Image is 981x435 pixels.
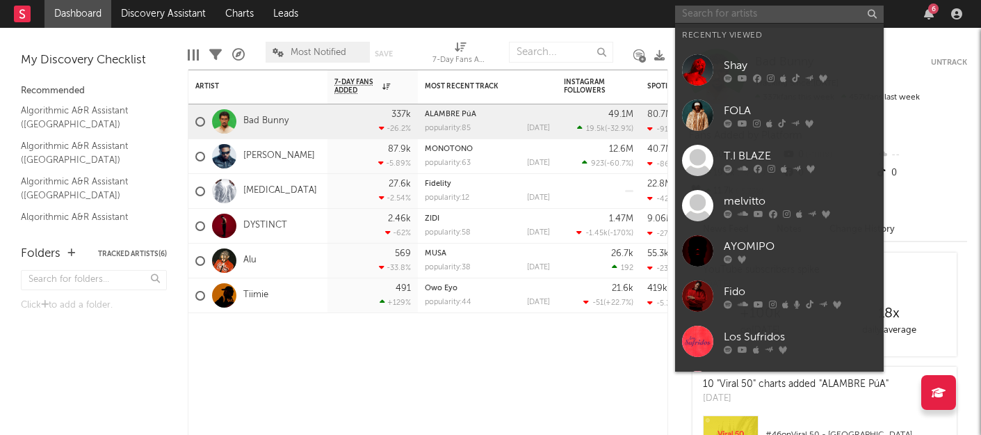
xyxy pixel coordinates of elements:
[425,229,471,237] div: popularity: 58
[606,299,631,307] span: +22.7 %
[819,379,889,389] a: "ALAMBRE PúA"
[389,180,411,189] div: 27.6k
[388,214,411,223] div: 2.46k
[703,377,889,392] div: 10 "Viral 50" charts added
[591,160,604,168] span: 923
[425,125,471,132] div: popularity: 85
[675,228,884,274] a: AYOMIPO
[675,274,884,319] a: Fido
[396,284,411,293] div: 491
[825,322,953,339] div: daily average
[425,180,451,188] a: Fidelity
[621,264,633,272] span: 192
[724,283,877,300] div: Fido
[582,159,633,168] div: ( )
[675,364,884,409] a: [PERSON_NAME]
[21,209,153,238] a: Algorithmic A&R Assistant ([GEOGRAPHIC_DATA])
[425,145,473,153] a: MONÓTONO
[425,250,446,258] a: MUSA
[724,193,877,209] div: melvitto
[21,246,60,262] div: Folders
[243,220,287,232] a: DYSTINCT
[675,6,884,23] input: Search for artists
[21,103,153,132] a: Algorithmic A&R Assistant ([GEOGRAPHIC_DATA])
[21,174,153,203] a: Algorithmic A&R Assistant ([GEOGRAPHIC_DATA])
[647,110,673,119] div: 80.7M
[232,35,245,75] div: A&R Pipeline
[527,229,550,237] div: [DATE]
[647,229,677,238] div: -279k
[425,285,457,292] a: Owo Eyo
[21,297,167,314] div: Click to add a folder.
[592,299,603,307] span: -51
[425,145,550,153] div: MONÓTONO
[388,145,411,154] div: 87.9k
[647,299,674,308] div: -5.3k
[875,146,967,164] div: --
[527,159,550,167] div: [DATE]
[647,82,752,90] div: Spotify Monthly Listeners
[609,214,633,223] div: 1.47M
[243,255,257,267] a: Alu
[379,124,411,133] div: -26.2 %
[527,125,550,132] div: [DATE]
[825,306,953,322] div: 18 x
[425,285,550,292] div: Owo Eyo
[928,3,939,14] div: 6
[425,111,476,118] a: ALAMBRE PúA
[647,249,669,258] div: 55.3k
[243,150,315,162] a: [PERSON_NAME]
[611,249,633,258] div: 26.7k
[527,194,550,202] div: [DATE]
[647,264,672,273] div: -231
[209,35,222,75] div: Filters
[243,116,289,127] a: Bad Bunny
[21,52,167,69] div: My Discovery Checklist
[425,299,471,306] div: popularity: 44
[647,125,676,134] div: -912k
[21,270,167,290] input: Search for folders...
[607,125,631,133] span: -32.9 %
[647,194,678,203] div: -428k
[585,230,608,237] span: -1.45k
[564,78,613,95] div: Instagram Followers
[647,180,672,189] div: 22.8M
[391,110,411,119] div: 337k
[243,185,317,197] a: [MEDICAL_DATA]
[375,50,393,58] button: Save
[195,82,300,90] div: Artist
[425,180,550,188] div: Fidelity
[647,214,674,223] div: 9.06M
[724,148,877,164] div: T.I BLAZE
[425,82,529,90] div: Most Recent Track
[577,124,633,133] div: ( )
[425,159,471,167] div: popularity: 63
[675,138,884,183] a: T.I BLAZE
[527,299,550,306] div: [DATE]
[606,160,631,168] span: -60.7 %
[188,35,199,75] div: Edit Columns
[379,263,411,272] div: -33.8 %
[378,159,411,168] div: -5.89 %
[425,194,469,202] div: popularity: 12
[379,193,411,203] div: -2.54 %
[675,319,884,364] a: Los Sufridos
[425,215,439,223] a: ZIDI
[724,329,877,345] div: Los Sufridos
[395,249,411,258] div: 569
[924,8,934,19] button: 6
[425,250,550,258] div: MUSA
[425,215,550,223] div: ZIDI
[703,392,889,406] div: [DATE]
[675,183,884,228] a: melvitto
[724,238,877,255] div: AYOMIPO
[576,228,633,237] div: ( )
[425,264,471,271] div: popularity: 38
[675,93,884,138] a: FOLA
[675,47,884,93] a: Shay
[647,159,677,168] div: -861k
[724,57,877,74] div: Shay
[509,42,613,63] input: Search...
[608,110,633,119] div: 49.1M
[334,78,379,95] span: 7-Day Fans Added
